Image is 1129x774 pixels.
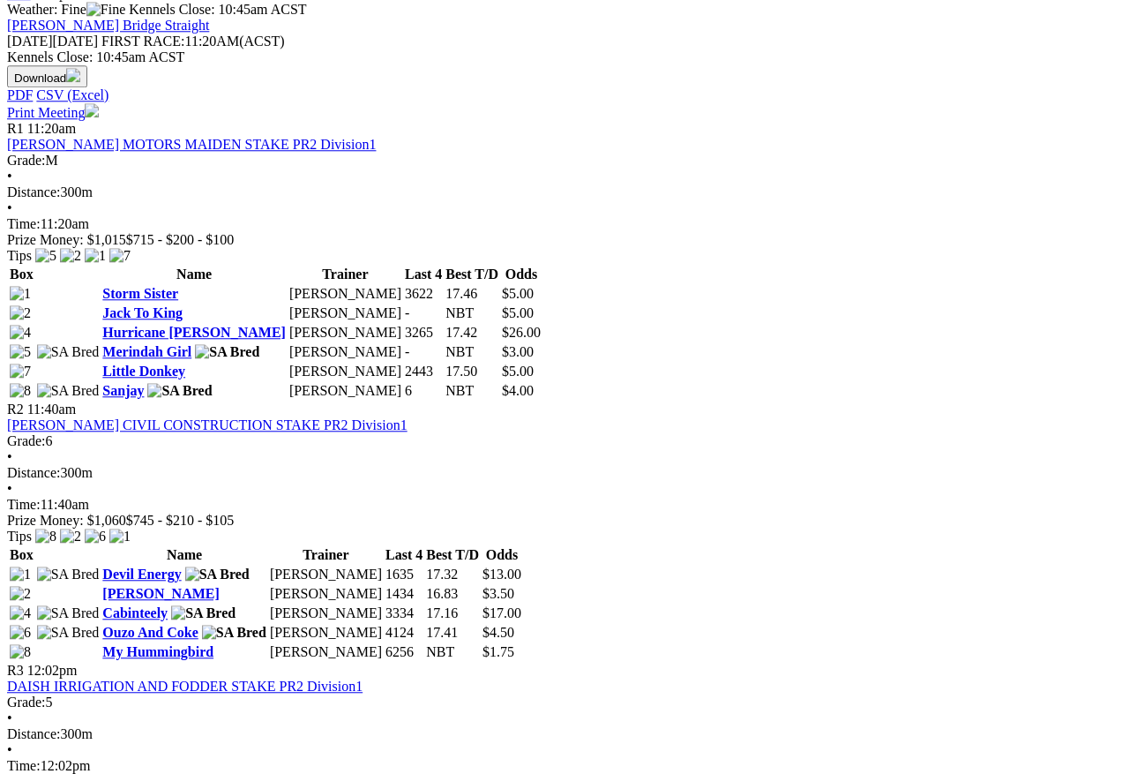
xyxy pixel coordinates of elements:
img: SA Bred [171,605,236,621]
a: Storm Sister [102,286,178,301]
span: 11:20am [27,121,76,136]
span: 11:20AM(ACST) [101,34,285,49]
td: 17.41 [425,624,480,642]
a: Ouzo And Coke [102,625,198,640]
td: 17.42 [445,324,499,342]
div: 11:40am [7,497,1122,513]
span: $4.50 [482,625,514,640]
a: [PERSON_NAME] Bridge Straight [7,18,209,33]
img: SA Bred [147,383,212,399]
span: [DATE] [7,34,53,49]
td: 1434 [385,585,423,603]
td: 17.32 [425,566,480,583]
img: 8 [10,644,31,660]
span: Tips [7,248,32,263]
img: 7 [109,248,131,264]
img: Fine [86,2,125,18]
span: Kennels Close: 10:45am ACST [129,2,306,17]
td: 17.46 [445,285,499,303]
th: Odds [501,266,542,283]
a: Merindah Girl [102,344,191,359]
a: Little Donkey [102,364,185,379]
a: PDF [7,87,33,102]
img: 1 [85,248,106,264]
img: SA Bred [37,605,100,621]
td: 2443 [404,363,443,380]
span: Grade: [7,695,46,710]
span: 11:40am [27,402,76,417]
span: $1.75 [482,644,514,659]
span: Time: [7,216,41,231]
img: SA Bred [202,625,266,641]
span: Weather: Fine [7,2,129,17]
span: Box [10,267,34,282]
img: 1 [10,286,31,302]
span: FIRST RACE: [101,34,184,49]
span: Time: [7,497,41,512]
a: Hurricane [PERSON_NAME] [102,325,286,340]
div: 6 [7,433,1122,449]
td: NBT [445,382,499,400]
th: Best T/D [425,546,480,564]
th: Last 4 [404,266,443,283]
a: [PERSON_NAME] [102,586,219,601]
a: Jack To King [102,305,183,320]
div: 11:20am [7,216,1122,232]
a: Print Meeting [7,105,99,120]
td: [PERSON_NAME] [288,324,402,342]
a: DAISH IRRIGATION AND FODDER STAKE PR2 Division1 [7,679,363,694]
span: $3.00 [502,344,534,359]
td: NBT [425,643,480,661]
div: Prize Money: $1,015 [7,232,1122,248]
img: 2 [10,586,31,602]
td: [PERSON_NAME] [269,624,383,642]
td: 1635 [385,566,423,583]
a: Devil Energy [102,567,181,582]
img: 6 [10,625,31,641]
img: 6 [85,529,106,545]
td: [PERSON_NAME] [269,605,383,622]
th: Best T/D [445,266,499,283]
span: Distance: [7,465,60,480]
span: $13.00 [482,567,521,582]
a: Cabinteely [102,605,168,620]
td: NBT [445,304,499,322]
span: • [7,710,12,725]
span: Grade: [7,153,46,168]
a: Sanjay [102,383,144,398]
span: Distance: [7,184,60,199]
div: Download [7,87,1122,103]
span: • [7,200,12,215]
td: [PERSON_NAME] [288,343,402,361]
span: $26.00 [502,325,541,340]
th: Last 4 [385,546,423,564]
td: 3622 [404,285,443,303]
span: Tips [7,529,32,544]
img: SA Bred [37,567,100,582]
img: SA Bred [37,625,100,641]
span: R2 [7,402,24,417]
div: Kennels Close: 10:45am ACST [7,49,1122,65]
img: 1 [109,529,131,545]
img: 7 [10,364,31,379]
span: R1 [7,121,24,136]
span: $17.00 [482,605,521,620]
span: $4.00 [502,383,534,398]
img: 8 [35,529,56,545]
span: $5.00 [502,286,534,301]
img: 4 [10,605,31,621]
span: • [7,449,12,464]
img: 2 [10,305,31,321]
th: Name [101,266,287,283]
img: 5 [35,248,56,264]
td: 16.83 [425,585,480,603]
th: Trainer [269,546,383,564]
img: 5 [10,344,31,360]
img: 2 [60,248,81,264]
img: download.svg [66,68,80,82]
th: Trainer [288,266,402,283]
th: Name [101,546,267,564]
span: $745 - $210 - $105 [126,513,235,528]
td: 3265 [404,324,443,342]
td: 6256 [385,643,423,661]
